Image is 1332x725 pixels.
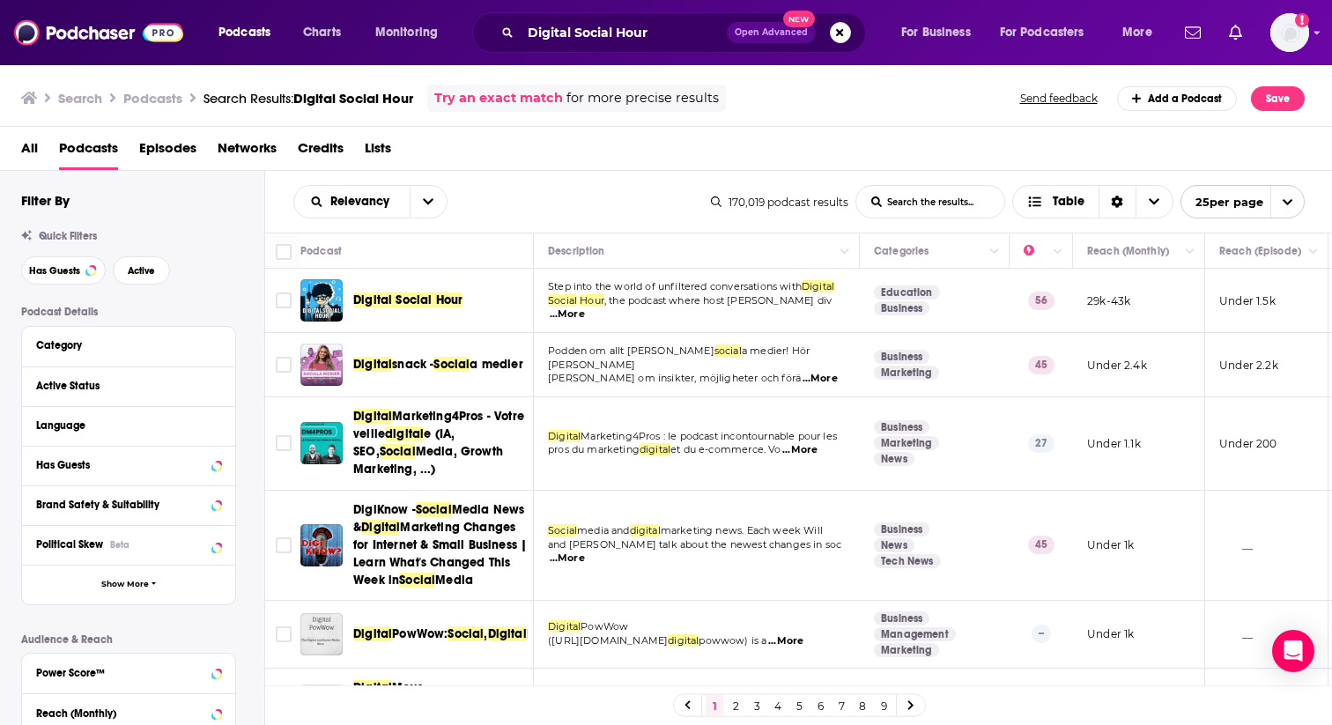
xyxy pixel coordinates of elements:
span: ...More [803,372,838,386]
span: Social [548,294,577,307]
a: Digital Social Hour [300,279,343,322]
span: pros du marketing [548,443,640,455]
a: 7 [832,695,850,716]
a: Lists [365,134,391,170]
img: DigitalMarketing4Pros - Votre veille digitale (IA, SEO, Social Media, Growth Marketing, ...) [300,422,343,464]
a: Tech News [874,554,941,568]
span: Move - [392,680,431,695]
button: Column Actions [834,241,855,263]
div: Language [36,419,210,432]
img: User Profile [1270,13,1309,52]
a: Add a Podcast [1117,86,1238,111]
button: Active [113,256,170,285]
span: Digital Social Hour [293,90,413,107]
span: , the podcast where host [PERSON_NAME] div [604,294,832,307]
button: Power Score™ [36,661,221,683]
span: Digital [802,280,834,292]
p: Under 1k [1087,537,1134,552]
span: Social [433,357,470,372]
a: Marketing [874,643,939,657]
button: Column Actions [1047,241,1069,263]
img: Digital PowWow: Social, Digital Media [300,613,343,655]
span: Social [399,573,435,588]
span: More [1122,20,1152,45]
p: Podcast Details [21,306,236,318]
span: For Podcasters [1000,20,1084,45]
span: a medier! Hör [PERSON_NAME] [548,344,810,371]
span: Podcasts [218,20,270,45]
button: Political SkewBeta [36,533,221,555]
a: Networks [218,134,277,170]
span: Digital Social Hour [353,292,462,307]
a: 6 [811,695,829,716]
p: Under 1k [1087,626,1134,641]
span: Media News & [353,502,524,535]
div: Search podcasts, credits, & more... [489,12,883,53]
div: 170,019 podcast results [711,196,848,209]
a: News [874,452,914,466]
span: PowWow: [392,626,448,641]
div: Category [36,339,210,351]
a: Business [874,522,929,536]
a: Business [874,350,929,364]
span: snack - [392,357,433,372]
a: Marketing [874,366,939,380]
span: Social [448,626,484,641]
button: Column Actions [1180,241,1201,263]
p: Under 200 [1219,436,1277,451]
span: Marketing4Pros - Votre veille [353,409,524,441]
a: Digitalsnack - Sociala medier [300,344,343,386]
span: ...More [768,634,803,648]
div: Has Guests [36,459,206,471]
a: Education [874,285,940,300]
button: open menu [294,196,410,208]
button: open menu [363,18,461,47]
button: Has Guests [36,454,221,476]
span: Toggle select row [276,435,292,451]
a: 8 [854,695,871,716]
a: Digitalsnack -Sociala medier [353,356,523,374]
span: Charts [303,20,341,45]
button: Language [36,414,221,436]
span: , [484,626,487,641]
span: Open Advanced [735,28,808,37]
a: Marketing [874,436,939,450]
button: Send feedback [1015,91,1103,106]
a: Credits [298,134,344,170]
a: Charts [292,18,351,47]
span: ...More [782,443,818,457]
p: __ [1219,626,1253,641]
span: Digital [488,626,527,641]
span: Digital [548,430,581,442]
h2: Filter By [21,192,70,209]
span: New [783,11,815,27]
span: Logged in as mgalandak [1270,13,1309,52]
span: Toggle select row [276,357,292,373]
div: Power Score™ [36,667,206,679]
button: Brand Safety & Suitability [36,493,221,515]
span: digital [385,426,424,441]
div: Sort Direction [1099,186,1136,218]
img: DigiKnow - Social Media News & Digital Marketing Changes for Internet & Small Business | Learn Wh... [300,524,343,566]
a: DigiKnow -SocialMedia News &DigitalMarketing Changes for Internet & Small Business | Learn What's... [353,501,528,589]
div: Podcast [300,240,342,262]
div: Reach (Monthly) [36,707,206,720]
div: Search Results: [203,90,413,107]
span: Social [416,502,452,517]
a: Show notifications dropdown [1178,18,1208,48]
a: Podchaser - Follow, Share and Rate Podcasts [14,16,183,49]
a: DigitalPowWow:Social,DigitalMedia [353,625,528,643]
span: DigiKnow - [353,502,416,517]
button: Save [1251,86,1305,111]
div: Beta [110,539,129,551]
a: 3 [748,695,766,716]
span: Digital [353,409,392,424]
span: Podcasts [59,134,118,170]
span: powwow) is a [699,634,766,647]
span: All [21,134,38,170]
span: For Business [901,20,971,45]
p: 27 [1028,434,1054,452]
